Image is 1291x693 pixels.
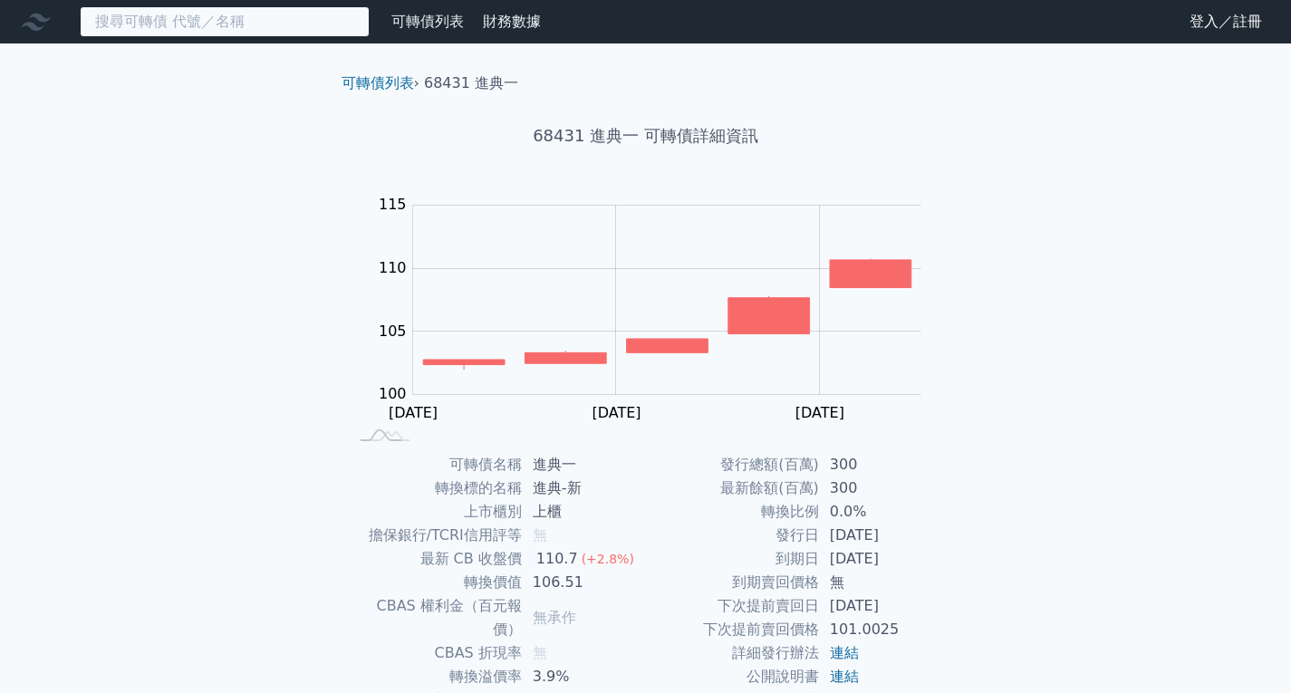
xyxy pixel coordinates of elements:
[819,524,943,547] td: [DATE]
[389,404,438,421] tspan: [DATE]
[522,453,646,476] td: 進典一
[819,594,943,618] td: [DATE]
[646,547,819,571] td: 到期日
[533,644,547,661] span: 無
[795,404,844,421] tspan: [DATE]
[522,571,646,594] td: 106.51
[349,476,522,500] td: 轉換標的名稱
[327,123,965,149] h1: 68431 進典一 可轉債詳細資訊
[522,500,646,524] td: 上櫃
[379,196,407,213] tspan: 115
[592,404,641,421] tspan: [DATE]
[533,526,547,544] span: 無
[819,453,943,476] td: 300
[646,524,819,547] td: 發行日
[646,453,819,476] td: 發行總額(百萬)
[342,72,419,94] li: ›
[379,259,407,276] tspan: 110
[646,476,819,500] td: 最新餘額(百萬)
[349,571,522,594] td: 轉換價值
[819,618,943,641] td: 101.0025
[349,641,522,665] td: CBAS 折現率
[522,476,646,500] td: 進典-新
[379,385,407,402] tspan: 100
[646,641,819,665] td: 詳細發行辦法
[646,665,819,688] td: 公開說明書
[349,524,522,547] td: 擔保銀行/TCRI信用評等
[830,668,859,685] a: 連結
[349,665,522,688] td: 轉換溢價率
[582,552,634,566] span: (+2.8%)
[342,74,414,91] a: 可轉債列表
[349,453,522,476] td: 可轉債名稱
[349,547,522,571] td: 最新 CB 收盤價
[646,500,819,524] td: 轉換比例
[533,547,582,571] div: 110.7
[424,72,518,94] li: 68431 進典一
[483,13,541,30] a: 財務數據
[391,13,464,30] a: 可轉債列表
[379,322,407,340] tspan: 105
[522,665,646,688] td: 3.9%
[819,500,943,524] td: 0.0%
[349,500,522,524] td: 上市櫃別
[646,571,819,594] td: 到期賣回價格
[80,6,370,37] input: 搜尋可轉債 代號／名稱
[646,618,819,641] td: 下次提前賣回價格
[819,571,943,594] td: 無
[1175,7,1277,36] a: 登入／註冊
[819,547,943,571] td: [DATE]
[830,644,859,661] a: 連結
[646,594,819,618] td: 下次提前賣回日
[369,196,949,421] g: Chart
[533,609,576,626] span: 無承作
[819,476,943,500] td: 300
[349,594,522,641] td: CBAS 權利金（百元報價）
